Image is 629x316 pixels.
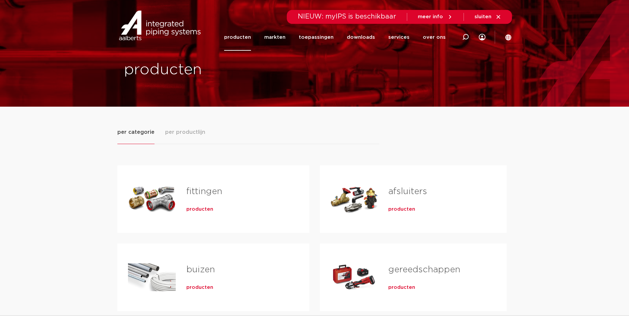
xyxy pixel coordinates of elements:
a: buizen [186,265,215,274]
span: sluiten [474,14,491,19]
span: meer info [418,14,443,19]
a: producten [388,284,415,291]
span: per categorie [117,128,155,136]
a: markten [264,24,285,51]
a: downloads [347,24,375,51]
div: my IPS [479,24,485,51]
a: toepassingen [299,24,334,51]
a: afsluiters [388,187,427,196]
nav: Menu [224,24,446,51]
a: producten [186,284,213,291]
a: producten [186,206,213,213]
a: gereedschappen [388,265,460,274]
span: per productlijn [165,128,205,136]
a: fittingen [186,187,222,196]
span: NIEUW: myIPS is beschikbaar [298,13,396,20]
a: producten [388,206,415,213]
h1: producten [124,59,311,80]
a: over ons [423,24,446,51]
a: sluiten [474,14,501,20]
a: meer info [418,14,453,20]
a: services [388,24,409,51]
a: producten [224,24,251,51]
